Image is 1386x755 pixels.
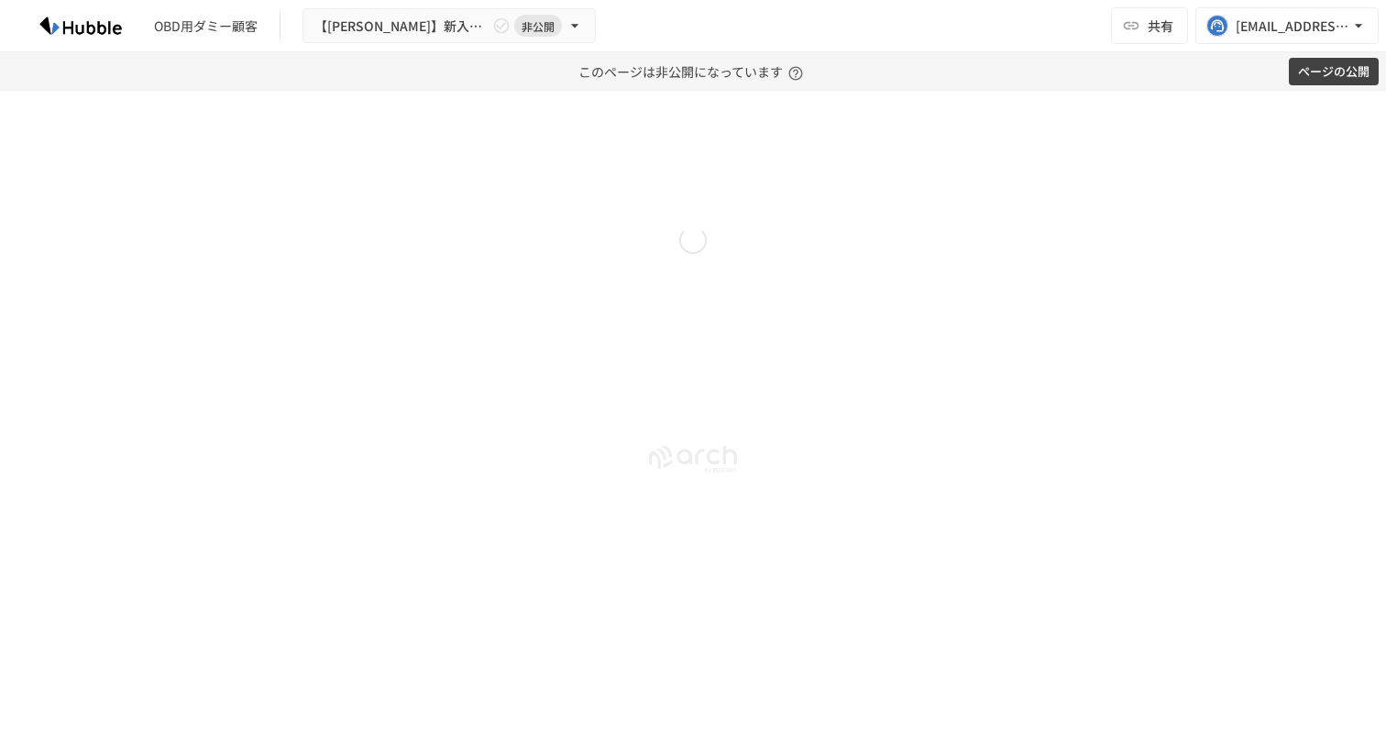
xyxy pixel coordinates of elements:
[1236,15,1349,38] div: [EMAIL_ADDRESS][DOMAIN_NAME]
[1148,16,1173,36] span: 共有
[302,8,596,44] button: 【[PERSON_NAME]】新入社員OBD用Arch非公開
[154,17,258,36] div: OBD用ダミー顧客
[1195,7,1379,44] button: [EMAIL_ADDRESS][DOMAIN_NAME]
[1111,7,1188,44] button: 共有
[1289,58,1379,86] button: ページの公開
[314,15,489,38] span: 【[PERSON_NAME]】新入社員OBD用Arch
[22,11,139,40] img: HzDRNkGCf7KYO4GfwKnzITak6oVsp5RHeZBEM1dQFiQ
[578,52,808,91] p: このページは非公開になっています
[514,17,562,36] span: 非公開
